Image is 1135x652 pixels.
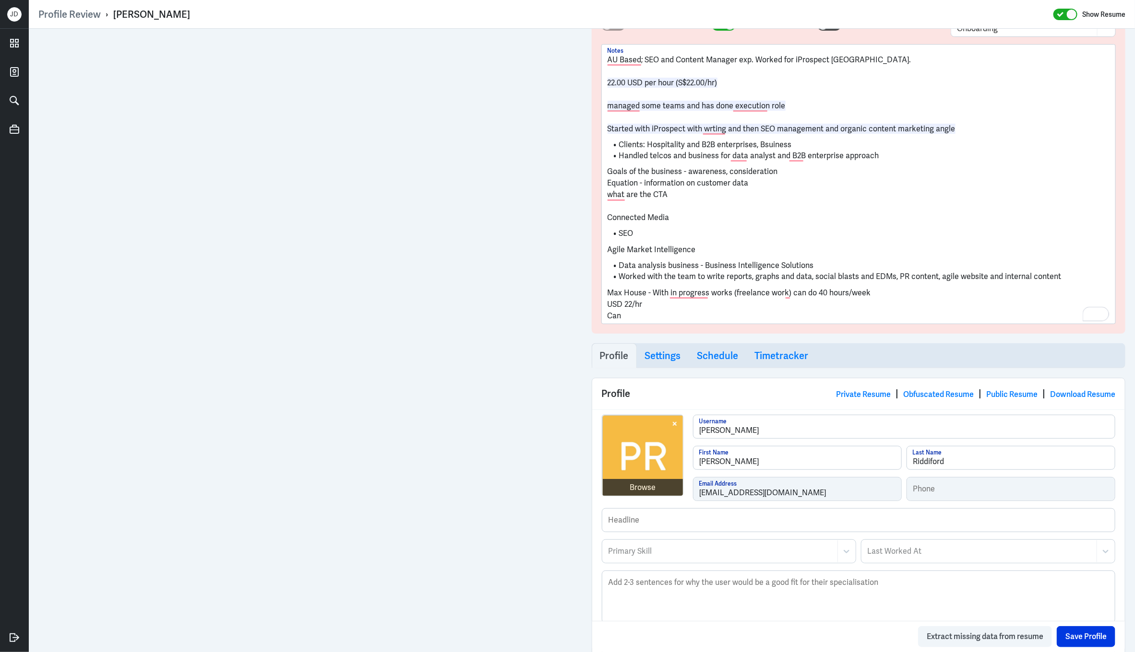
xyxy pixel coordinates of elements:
[608,166,1110,177] p: Goals of the business - awareness, consideration
[603,416,683,496] img: avatar.jpg
[608,271,1110,282] li: Worked with the team to write reports, graphs and data, social blasts and EDMs, PR content, agile...
[608,189,1110,200] p: what are the CTA
[608,260,1110,271] li: Data analysis business - Business Intelligence Solutions
[608,151,1110,162] li: Handled telcos and business for data analyst and B2B enterprise approach
[986,389,1038,399] a: Public Resume
[608,54,1110,66] p: AU Based; SEO and Content Manager exp. Worked for iProspect [GEOGRAPHIC_DATA].
[608,244,1110,256] p: Agile Market Intelligence
[907,477,1115,501] input: Phone
[608,310,1110,322] p: Can
[1082,8,1125,21] label: Show Resume
[1057,626,1115,647] button: Save Profile
[693,477,901,501] input: Email Address
[608,287,1110,299] p: Max House - With in progress works (freelance work) can do 40 hours/week
[693,415,1115,438] input: Username
[608,124,956,134] span: Started with iProspect with wrting and then SEO management and organic content marketing angle
[836,386,1115,401] div: | | |
[608,228,1110,239] li: SEO
[608,299,1110,310] p: USD 22/hr
[608,212,1110,223] p: Connected Media
[38,38,573,642] iframe: https://ppcdn.hiredigital.com/register/ae022ec7/resumes/552323236/Paige_Riddiford_Resume.pdf?Expi...
[755,350,809,361] h3: Timetracker
[113,8,190,21] div: [PERSON_NAME]
[608,54,1110,322] div: To enrich screen reader interactions, please activate Accessibility in Grammarly extension settings
[608,101,786,111] span: managed some teams and has done execution role
[1050,389,1115,399] a: Download Resume
[697,350,739,361] h3: Schedule
[907,446,1115,469] input: Last Name
[592,378,1125,409] div: Profile
[602,509,1115,532] input: Headline
[693,446,901,469] input: First Name
[918,626,1052,647] button: Extract missing data from resume
[608,177,1110,189] p: Equation - information on customer data
[101,8,113,21] p: ›
[600,350,629,361] h3: Profile
[608,140,1110,151] li: Clients: Hospitality and B2B enterprises, Bsuiness
[38,8,101,21] a: Profile Review
[903,389,974,399] a: Obfuscated Resume
[645,350,681,361] h3: Settings
[608,78,717,88] span: 22.00 USD per hour (S$22.00/hr)
[630,482,656,493] div: Browse
[836,389,891,399] a: Private Resume
[7,7,22,22] div: J D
